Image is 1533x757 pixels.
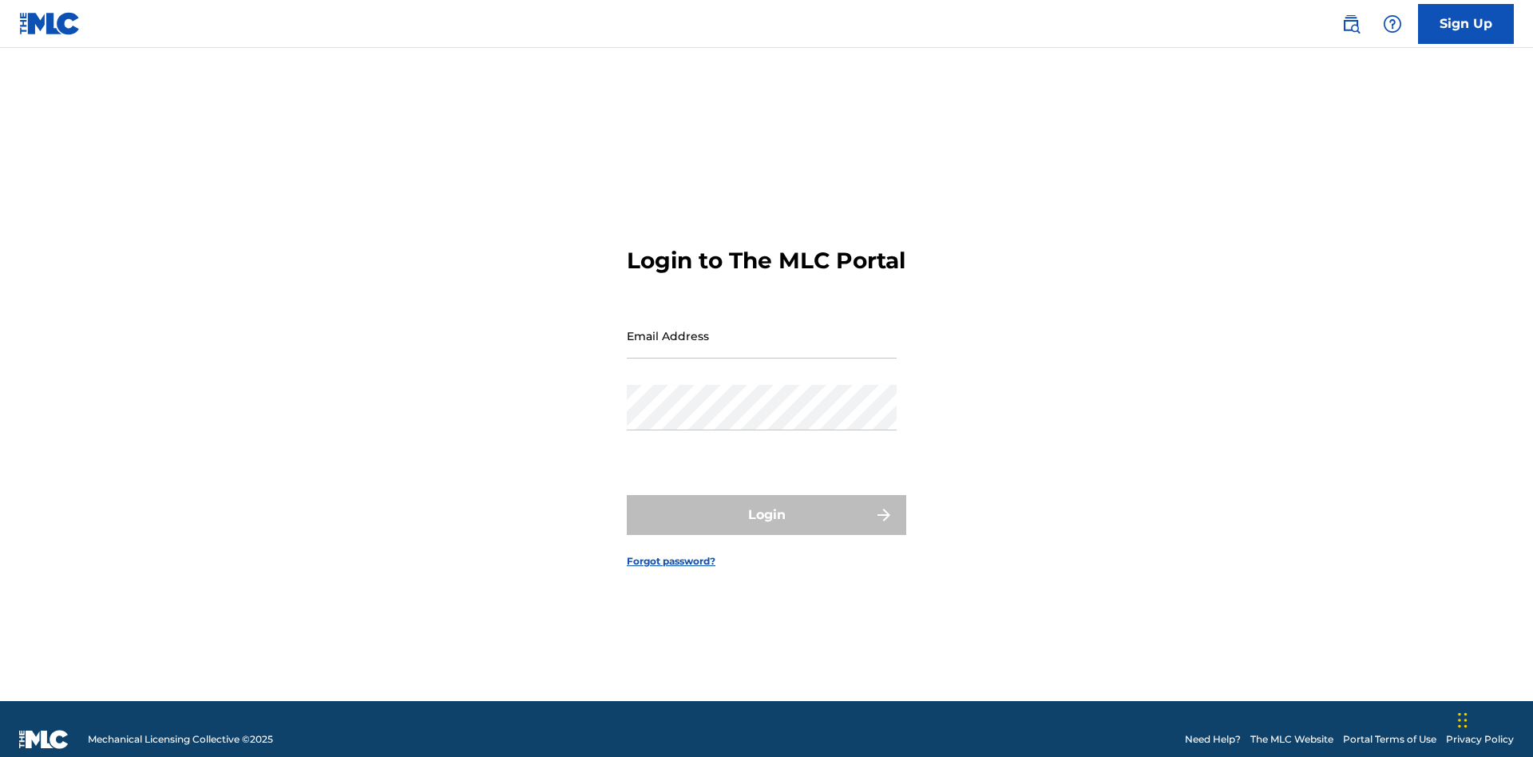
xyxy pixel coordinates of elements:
a: Privacy Policy [1446,732,1514,747]
a: Public Search [1335,8,1367,40]
a: Portal Terms of Use [1343,732,1436,747]
a: Forgot password? [627,554,715,569]
iframe: Chat Widget [1453,680,1533,757]
h3: Login to The MLC Portal [627,247,905,275]
a: The MLC Website [1250,732,1333,747]
div: Help [1377,8,1408,40]
a: Sign Up [1418,4,1514,44]
img: help [1383,14,1402,34]
span: Mechanical Licensing Collective © 2025 [88,732,273,747]
a: Need Help? [1185,732,1241,747]
div: Drag [1458,696,1468,744]
img: search [1341,14,1361,34]
img: logo [19,730,69,749]
img: MLC Logo [19,12,81,35]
